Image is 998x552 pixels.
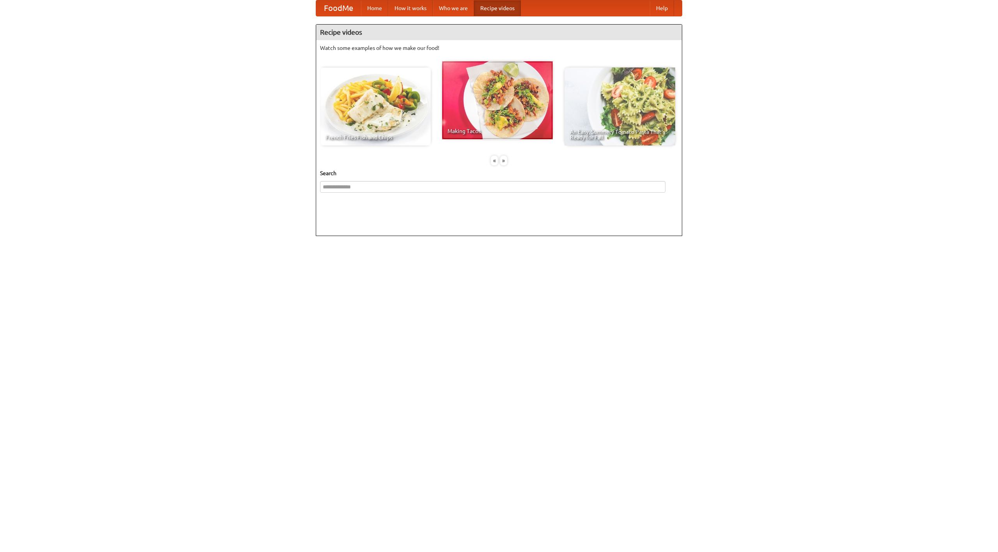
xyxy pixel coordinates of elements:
[388,0,433,16] a: How it works
[316,0,361,16] a: FoodMe
[320,169,678,177] h5: Search
[491,156,498,165] div: «
[433,0,474,16] a: Who we are
[570,129,670,140] span: An Easy, Summery Tomato Pasta That's Ready for Fall
[650,0,674,16] a: Help
[361,0,388,16] a: Home
[474,0,521,16] a: Recipe videos
[326,135,425,140] span: French Fries Fish and Chips
[320,44,678,52] p: Watch some examples of how we make our food!
[500,156,507,165] div: »
[320,67,431,146] a: French Fries Fish and Chips
[316,25,682,40] h4: Recipe videos
[448,128,547,134] span: Making Tacos
[564,67,675,146] a: An Easy, Summery Tomato Pasta That's Ready for Fall
[442,61,553,139] a: Making Tacos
